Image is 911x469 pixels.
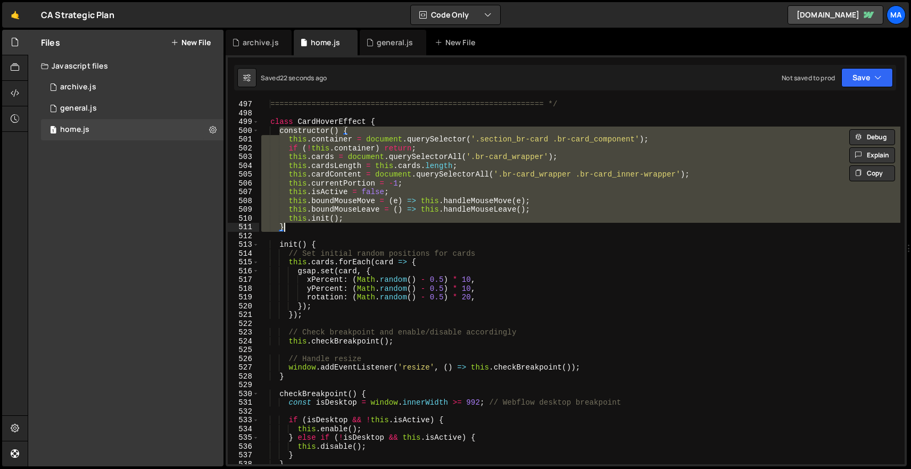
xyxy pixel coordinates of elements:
[41,98,223,119] div: 17131/47264.js
[228,372,259,381] div: 528
[228,407,259,416] div: 532
[261,73,327,82] div: Saved
[228,284,259,294] div: 518
[60,82,96,92] div: archive.js
[228,188,259,197] div: 507
[228,425,259,434] div: 534
[228,100,259,109] div: 497
[228,197,259,206] div: 508
[228,416,259,425] div: 533
[228,135,259,144] div: 501
[228,232,259,241] div: 512
[435,37,479,48] div: New File
[887,5,906,24] a: Ma
[228,267,259,276] div: 516
[171,38,211,47] button: New File
[228,460,259,469] div: 538
[60,104,97,113] div: general.js
[228,390,259,399] div: 530
[228,311,259,320] div: 521
[50,127,56,135] span: 1
[228,170,259,179] div: 505
[41,77,223,98] div: 17131/47521.js
[228,363,259,372] div: 527
[228,127,259,136] div: 500
[841,68,893,87] button: Save
[228,214,259,223] div: 510
[228,162,259,171] div: 504
[849,147,895,163] button: Explain
[28,55,223,77] div: Javascript files
[228,275,259,284] div: 517
[41,119,223,140] div: 17131/47267.js
[41,37,60,48] h2: Files
[228,381,259,390] div: 529
[228,249,259,258] div: 514
[228,144,259,153] div: 502
[228,433,259,442] div: 535
[377,37,413,48] div: general.js
[228,179,259,188] div: 506
[228,258,259,267] div: 515
[228,320,259,329] div: 522
[849,129,895,145] button: Debug
[311,37,340,48] div: home.js
[228,398,259,407] div: 531
[228,118,259,127] div: 499
[2,2,28,28] a: 🤙
[228,240,259,249] div: 513
[228,346,259,355] div: 525
[228,302,259,311] div: 520
[228,205,259,214] div: 509
[280,73,327,82] div: 22 seconds ago
[228,337,259,346] div: 524
[782,73,835,82] div: Not saved to prod
[411,5,500,24] button: Code Only
[60,125,89,135] div: home.js
[849,165,895,181] button: Copy
[228,451,259,460] div: 537
[788,5,883,24] a: [DOMAIN_NAME]
[243,37,279,48] div: archive.js
[228,442,259,451] div: 536
[228,153,259,162] div: 503
[228,328,259,337] div: 523
[228,293,259,302] div: 519
[228,109,259,118] div: 498
[228,355,259,364] div: 526
[228,223,259,232] div: 511
[41,9,114,21] div: CA Strategic Plan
